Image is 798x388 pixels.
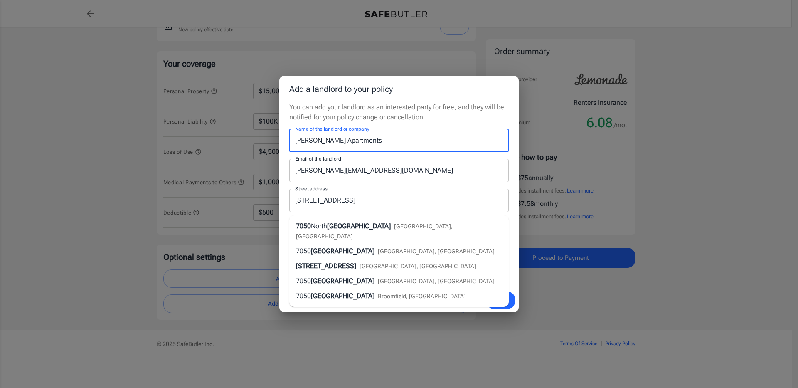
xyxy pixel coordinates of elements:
[327,222,391,230] span: [GEOGRAPHIC_DATA]
[295,185,328,192] label: Street address
[289,102,509,122] p: You can add your landlord as an interested party for free, and they will be notified for your pol...
[296,222,311,230] span: 7050
[378,278,495,284] span: [GEOGRAPHIC_DATA], [GEOGRAPHIC_DATA]
[296,292,311,300] span: 7050
[296,277,311,285] span: 7050
[311,222,327,230] span: North
[279,76,519,102] h2: Add a landlord to your policy
[311,247,374,255] span: [GEOGRAPHIC_DATA]
[311,277,374,285] span: [GEOGRAPHIC_DATA]
[378,293,466,299] span: Broomfield, [GEOGRAPHIC_DATA]
[296,262,356,270] span: [STREET_ADDRESS]
[311,292,374,300] span: [GEOGRAPHIC_DATA]
[295,125,369,132] label: Name of the landlord or company
[360,263,476,269] span: [GEOGRAPHIC_DATA], [GEOGRAPHIC_DATA]
[295,155,341,162] label: Email of the landlord
[378,248,495,255] span: [GEOGRAPHIC_DATA], [GEOGRAPHIC_DATA]
[296,247,311,255] span: 7050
